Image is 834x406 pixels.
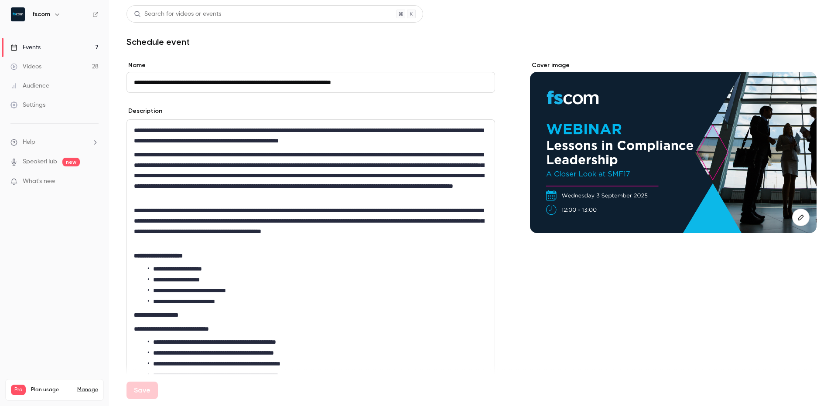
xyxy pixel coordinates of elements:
label: Cover image [530,61,817,70]
h1: Schedule event [126,37,817,47]
label: Name [126,61,495,70]
div: Events [10,43,41,52]
div: Audience [10,81,49,90]
div: Videos [10,62,41,71]
label: Description [126,107,162,115]
div: Settings [10,101,45,109]
span: Help [23,138,35,147]
span: Plan usage [31,386,72,393]
a: SpeakerHub [23,157,57,166]
li: help-dropdown-opener [10,138,99,147]
span: Pro [11,385,26,395]
h6: fscom [32,10,50,19]
span: new [62,158,80,166]
a: Manage [77,386,98,393]
div: Search for videos or events [134,10,221,19]
img: fscom [11,7,25,21]
span: What's new [23,177,55,186]
iframe: Noticeable Trigger [88,178,99,186]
